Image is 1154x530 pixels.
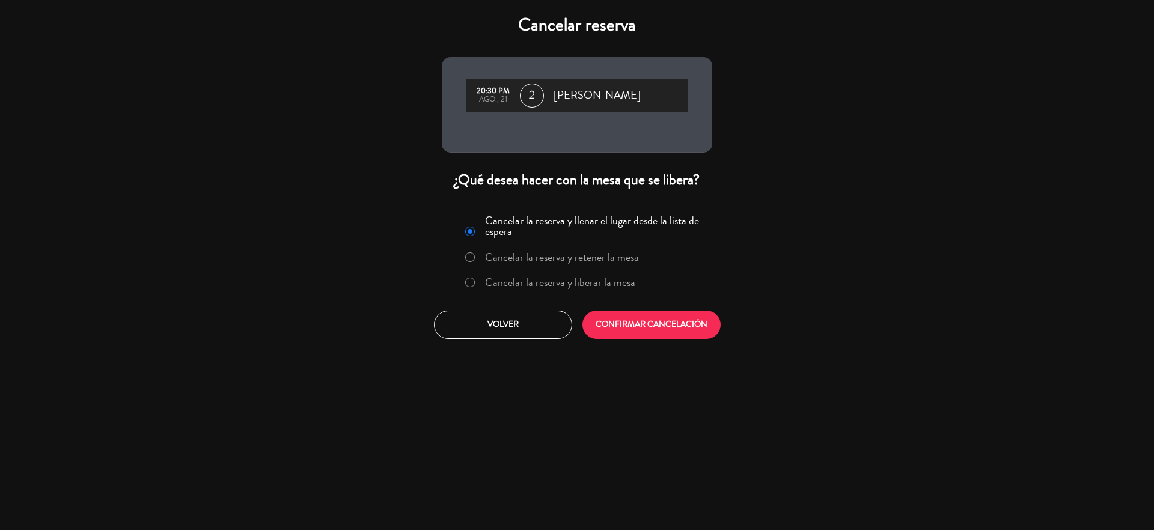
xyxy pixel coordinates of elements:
div: 20:30 PM [472,87,514,96]
label: Cancelar la reserva y liberar la mesa [485,277,635,288]
div: ¿Qué desea hacer con la mesa que se libera? [442,171,712,189]
div: ago., 21 [472,96,514,104]
button: CONFIRMAR CANCELACIÓN [582,311,721,339]
span: [PERSON_NAME] [554,87,641,105]
h4: Cancelar reserva [442,14,712,36]
label: Cancelar la reserva y llenar el lugar desde la lista de espera [485,215,705,237]
button: Volver [434,311,572,339]
span: 2 [520,84,544,108]
label: Cancelar la reserva y retener la mesa [485,252,639,263]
